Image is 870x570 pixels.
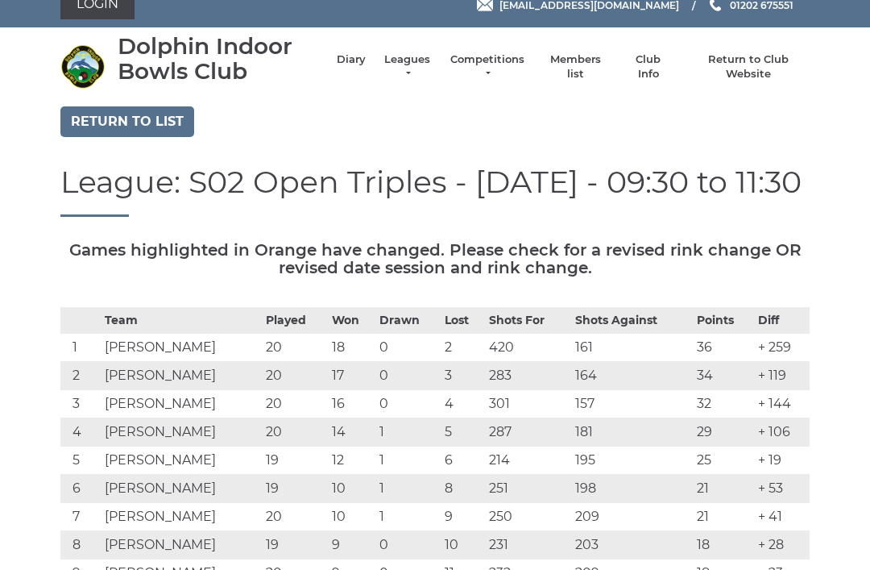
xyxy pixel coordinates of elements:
[60,418,101,447] td: 4
[754,447,810,475] td: + 19
[541,52,608,81] a: Members list
[485,447,571,475] td: 214
[441,362,484,390] td: 3
[693,362,754,390] td: 34
[60,390,101,418] td: 3
[60,447,101,475] td: 5
[375,362,441,390] td: 0
[262,503,327,531] td: 20
[441,334,484,362] td: 2
[441,390,484,418] td: 4
[262,390,327,418] td: 20
[688,52,810,81] a: Return to Club Website
[754,362,810,390] td: + 119
[449,52,526,81] a: Competitions
[262,475,327,503] td: 19
[754,334,810,362] td: + 259
[571,447,694,475] td: 195
[101,503,262,531] td: [PERSON_NAME]
[441,475,484,503] td: 8
[571,334,694,362] td: 161
[571,418,694,447] td: 181
[375,447,441,475] td: 1
[485,308,571,334] th: Shots For
[485,475,571,503] td: 251
[262,362,327,390] td: 20
[101,362,262,390] td: [PERSON_NAME]
[375,475,441,503] td: 1
[60,362,101,390] td: 2
[625,52,672,81] a: Club Info
[262,308,327,334] th: Played
[328,418,376,447] td: 14
[441,447,484,475] td: 6
[101,418,262,447] td: [PERSON_NAME]
[485,334,571,362] td: 420
[754,390,810,418] td: + 144
[60,503,101,531] td: 7
[485,503,571,531] td: 250
[485,418,571,447] td: 287
[328,334,376,362] td: 18
[375,334,441,362] td: 0
[375,418,441,447] td: 1
[754,308,810,334] th: Diff
[571,390,694,418] td: 157
[754,475,810,503] td: + 53
[328,362,376,390] td: 17
[441,531,484,560] td: 10
[485,362,571,390] td: 283
[101,334,262,362] td: [PERSON_NAME]
[262,531,327,560] td: 19
[693,503,754,531] td: 21
[101,531,262,560] td: [PERSON_NAME]
[375,308,441,334] th: Drawn
[441,418,484,447] td: 5
[60,44,105,89] img: Dolphin Indoor Bowls Club
[337,52,366,67] a: Diary
[328,503,376,531] td: 10
[60,475,101,503] td: 6
[328,475,376,503] td: 10
[262,447,327,475] td: 19
[60,106,194,137] a: Return to list
[693,308,754,334] th: Points
[571,503,694,531] td: 209
[328,447,376,475] td: 12
[441,503,484,531] td: 9
[754,503,810,531] td: + 41
[118,34,321,84] div: Dolphin Indoor Bowls Club
[693,334,754,362] td: 36
[441,308,484,334] th: Lost
[101,475,262,503] td: [PERSON_NAME]
[571,531,694,560] td: 203
[754,531,810,560] td: + 28
[693,475,754,503] td: 21
[693,447,754,475] td: 25
[754,418,810,447] td: + 106
[60,334,101,362] td: 1
[571,362,694,390] td: 164
[328,390,376,418] td: 16
[375,390,441,418] td: 0
[101,308,262,334] th: Team
[485,531,571,560] td: 231
[262,334,327,362] td: 20
[60,531,101,560] td: 8
[101,447,262,475] td: [PERSON_NAME]
[262,418,327,447] td: 20
[571,475,694,503] td: 198
[693,418,754,447] td: 29
[328,308,376,334] th: Won
[693,390,754,418] td: 32
[101,390,262,418] td: [PERSON_NAME]
[375,531,441,560] td: 0
[328,531,376,560] td: 9
[60,165,810,218] h1: League: S02 Open Triples - [DATE] - 09:30 to 11:30
[693,531,754,560] td: 18
[60,241,810,277] h5: Games highlighted in Orange have changed. Please check for a revised rink change OR revised date ...
[485,390,571,418] td: 301
[571,308,694,334] th: Shots Against
[375,503,441,531] td: 1
[382,52,433,81] a: Leagues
